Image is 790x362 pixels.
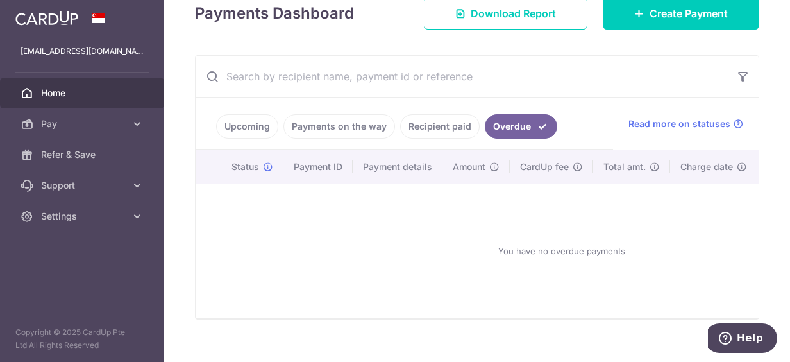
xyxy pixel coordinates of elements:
span: Read more on statuses [628,117,730,130]
span: Amount [453,160,485,173]
span: Home [41,87,126,99]
th: Payment details [353,150,442,184]
span: Settings [41,210,126,223]
span: Charge date [680,160,733,173]
span: Download Report [471,6,556,21]
p: [EMAIL_ADDRESS][DOMAIN_NAME] [21,45,144,58]
input: Search by recipient name, payment id or reference [196,56,728,97]
span: Support [41,179,126,192]
span: Create Payment [650,6,728,21]
a: Recipient paid [400,114,480,139]
span: Total amt. [603,160,646,173]
h4: Payments Dashboard [195,2,354,25]
span: CardUp fee [520,160,569,173]
a: Payments on the way [283,114,395,139]
span: Refer & Save [41,148,126,161]
iframe: Opens a widget where you can find more information [708,323,777,356]
a: Read more on statuses [628,117,743,130]
a: Overdue [485,114,557,139]
span: Status [231,160,259,173]
a: Upcoming [216,114,278,139]
th: Payment ID [283,150,353,184]
img: CardUp [15,10,78,26]
span: Pay [41,117,126,130]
